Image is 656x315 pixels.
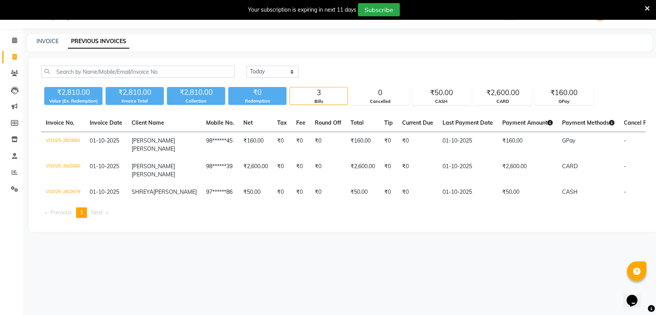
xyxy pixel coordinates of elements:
[310,183,346,201] td: ₹0
[46,119,75,126] span: Invoice No.
[351,119,364,126] span: Total
[290,87,347,98] div: 3
[239,158,272,183] td: ₹2,600.00
[132,119,164,126] span: Client Name
[402,119,433,126] span: Current Due
[90,188,119,195] span: 01-10-2025
[310,132,346,158] td: ₹0
[91,209,103,216] span: Next
[68,35,129,49] a: PREVIOUS INVOICES
[397,183,438,201] td: ₹0
[90,163,119,170] span: 01-10-2025
[498,158,557,183] td: ₹2,600.00
[562,163,578,170] span: CARD
[292,158,310,183] td: ₹0
[290,98,347,105] div: Bills
[41,132,85,158] td: V/2025-26/2681
[315,119,341,126] span: Round Off
[351,98,409,105] div: Cancelled
[380,158,397,183] td: ₹0
[277,119,287,126] span: Tax
[535,98,593,105] div: GPay
[502,119,553,126] span: Payment Amount
[438,183,498,201] td: 01-10-2025
[310,158,346,183] td: ₹0
[443,119,493,126] span: Last Payment Date
[562,188,578,195] span: CASH
[498,132,557,158] td: ₹160.00
[535,87,593,98] div: ₹160.00
[623,284,648,307] iframe: chat widget
[384,119,393,126] span: Tip
[50,209,72,216] span: Previous
[132,188,153,195] span: SHREYA
[296,119,305,126] span: Fee
[44,87,102,98] div: ₹2,810.00
[132,137,175,144] span: [PERSON_NAME]
[562,137,575,144] span: GPay
[397,132,438,158] td: ₹0
[474,87,531,98] div: ₹2,600.00
[248,6,356,14] div: Your subscription is expiring in next 11 days
[41,183,85,201] td: V/2025-26/2679
[346,158,380,183] td: ₹2,600.00
[41,66,235,78] input: Search by Name/Mobile/Email/Invoice No
[167,98,225,104] div: Collection
[239,132,272,158] td: ₹160.00
[438,132,498,158] td: 01-10-2025
[243,119,253,126] span: Net
[358,3,400,16] button: Subscribe
[228,98,286,104] div: Redemption
[624,188,626,195] span: -
[292,183,310,201] td: ₹0
[90,137,119,144] span: 01-10-2025
[498,183,557,201] td: ₹50.00
[438,158,498,183] td: 01-10-2025
[153,188,197,195] span: [PERSON_NAME]
[272,132,292,158] td: ₹0
[206,119,234,126] span: Mobile No.
[292,132,310,158] td: ₹0
[239,183,272,201] td: ₹50.00
[474,98,531,105] div: CARD
[624,137,626,144] span: -
[346,183,380,201] td: ₹50.00
[380,132,397,158] td: ₹0
[41,158,85,183] td: V/2025-26/2680
[41,207,646,218] nav: Pagination
[106,87,164,98] div: ₹2,810.00
[106,98,164,104] div: Invoice Total
[36,38,59,45] a: INVOICE
[413,98,470,105] div: CASH
[413,87,470,98] div: ₹50.00
[397,158,438,183] td: ₹0
[90,119,122,126] span: Invoice Date
[80,209,83,216] span: 1
[624,163,626,170] span: -
[167,87,225,98] div: ₹2,810.00
[132,145,175,152] span: [PERSON_NAME]
[380,183,397,201] td: ₹0
[272,158,292,183] td: ₹0
[346,132,380,158] td: ₹160.00
[351,87,409,98] div: 0
[44,98,102,104] div: Value (Ex. Redemption)
[228,87,286,98] div: ₹0
[562,119,614,126] span: Payment Methods
[132,163,175,170] span: [PERSON_NAME]
[132,171,175,178] span: [PERSON_NAME]
[272,183,292,201] td: ₹0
